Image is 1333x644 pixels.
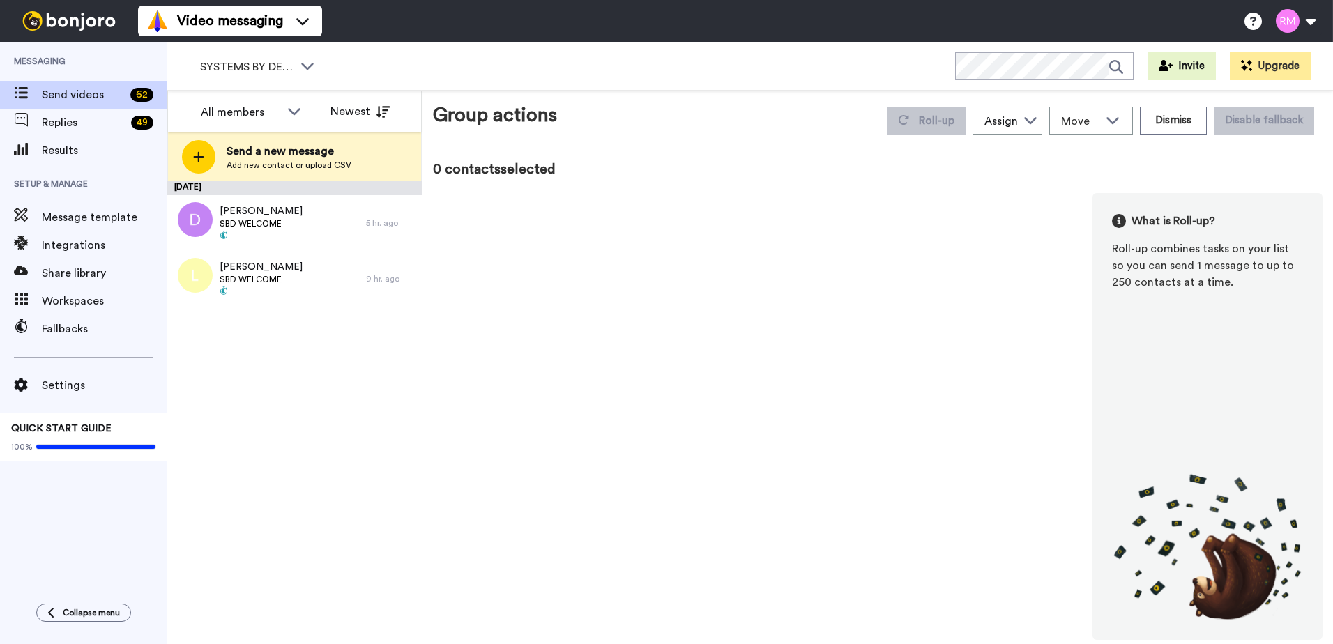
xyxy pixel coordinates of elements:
[167,181,422,195] div: [DATE]
[1230,52,1311,80] button: Upgrade
[1061,113,1099,130] span: Move
[227,143,351,160] span: Send a new message
[220,274,303,285] span: SBD WELCOME
[220,260,303,274] span: [PERSON_NAME]
[887,107,966,135] button: Roll-up
[11,441,33,452] span: 100%
[36,604,131,622] button: Collapse menu
[1112,240,1303,291] div: Roll-up combines tasks on your list so you can send 1 message to up to 250 contacts at a time.
[1112,473,1303,620] img: joro-roll.png
[130,88,153,102] div: 62
[433,101,557,135] div: Group actions
[201,104,280,121] div: All members
[42,293,167,309] span: Workspaces
[1214,107,1314,135] button: Disable fallback
[320,98,400,125] button: Newest
[42,142,167,159] span: Results
[220,218,303,229] span: SBD WELCOME
[42,114,125,131] span: Replies
[366,273,415,284] div: 9 hr. ago
[178,258,213,293] img: l.png
[11,424,112,434] span: QUICK START GUIDE
[42,321,167,337] span: Fallbacks
[227,160,351,171] span: Add new contact or upload CSV
[1140,107,1207,135] button: Dismiss
[42,265,167,282] span: Share library
[433,160,1323,179] div: 0 contacts selected
[42,209,167,226] span: Message template
[366,217,415,229] div: 5 hr. ago
[1132,213,1215,229] span: What is Roll-up?
[17,11,121,31] img: bj-logo-header-white.svg
[1148,52,1216,80] button: Invite
[177,11,283,31] span: Video messaging
[42,377,167,394] span: Settings
[146,10,169,32] img: vm-color.svg
[131,116,153,130] div: 49
[919,115,954,126] span: Roll-up
[42,237,167,254] span: Integrations
[42,86,125,103] span: Send videos
[984,113,1018,130] div: Assign
[200,59,294,75] span: SYSTEMS BY DESIGN MEMBERSHIP
[220,204,303,218] span: [PERSON_NAME]
[63,607,120,618] span: Collapse menu
[178,202,213,237] img: d.png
